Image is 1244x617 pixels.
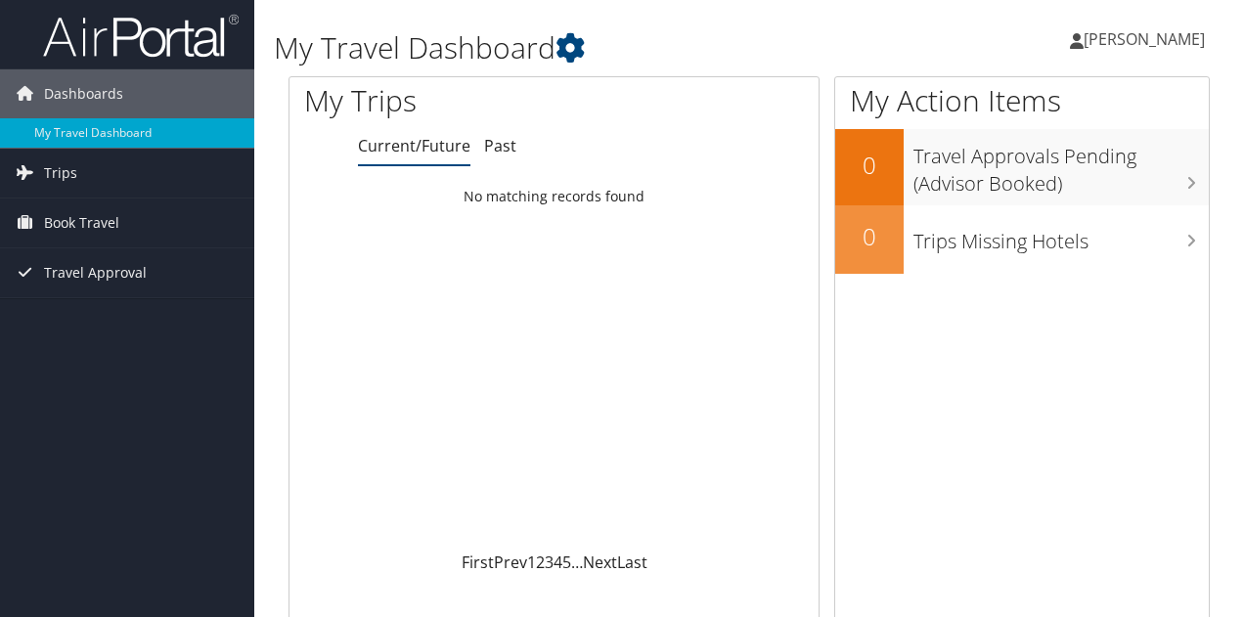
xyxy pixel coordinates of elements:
[1084,28,1205,50] span: [PERSON_NAME]
[462,551,494,573] a: First
[494,551,527,573] a: Prev
[44,149,77,198] span: Trips
[835,129,1209,204] a: 0Travel Approvals Pending (Advisor Booked)
[44,69,123,118] span: Dashboards
[835,220,904,253] h2: 0
[562,551,571,573] a: 5
[913,218,1209,255] h3: Trips Missing Hotels
[617,551,647,573] a: Last
[835,205,1209,274] a: 0Trips Missing Hotels
[913,133,1209,198] h3: Travel Approvals Pending (Advisor Booked)
[44,198,119,247] span: Book Travel
[44,248,147,297] span: Travel Approval
[304,80,584,121] h1: My Trips
[484,135,516,156] a: Past
[43,13,239,59] img: airportal-logo.png
[536,551,545,573] a: 2
[289,179,819,214] td: No matching records found
[527,551,536,573] a: 1
[1070,10,1224,68] a: [PERSON_NAME]
[835,80,1209,121] h1: My Action Items
[545,551,554,573] a: 3
[583,551,617,573] a: Next
[274,27,908,68] h1: My Travel Dashboard
[358,135,470,156] a: Current/Future
[571,551,583,573] span: …
[554,551,562,573] a: 4
[835,149,904,182] h2: 0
